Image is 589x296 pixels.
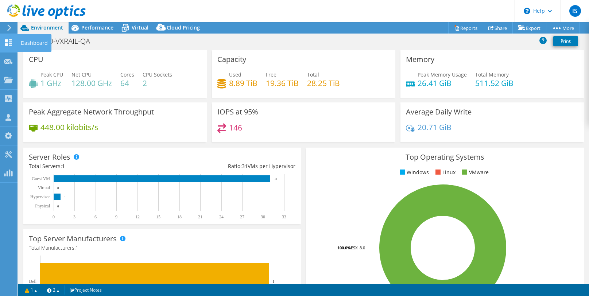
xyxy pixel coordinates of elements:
h4: 448.00 kilobits/s [40,123,98,131]
h4: 19.36 TiB [266,79,299,87]
span: Used [229,71,241,78]
tspan: 100.0% [337,245,351,250]
h4: 146 [229,124,242,132]
text: 27 [240,214,244,219]
h3: Capacity [217,55,246,63]
h3: IOPS at 95% [217,108,258,116]
span: 31 [242,163,248,170]
span: Cores [120,71,134,78]
span: Performance [81,24,113,31]
h3: Server Roles [29,153,70,161]
a: Export [512,22,546,34]
span: Peak CPU [40,71,63,78]
h1: OTORIO-VXRAIL-QA [24,37,101,45]
text: 30 [261,214,265,219]
span: CPU Sockets [143,71,172,78]
text: 18 [177,214,182,219]
span: 1 [62,163,65,170]
text: 0 [57,205,59,208]
span: Cloud Pricing [167,24,200,31]
h4: 20.71 GiB [418,123,452,131]
text: 0 [53,214,55,219]
text: Hypervisor [30,194,50,199]
text: 0 [57,186,59,190]
h4: 2 [143,79,172,87]
text: 9 [115,214,117,219]
text: Guest VM [32,176,50,181]
h3: Peak Aggregate Network Throughput [29,108,154,116]
text: Physical [35,203,50,209]
span: Total Memory [475,71,509,78]
h3: Average Daily Write [406,108,472,116]
h4: 1 GHz [40,79,63,87]
li: Windows [398,168,429,176]
h3: Memory [406,55,434,63]
span: Free [266,71,276,78]
span: Peak Memory Usage [418,71,467,78]
h3: Top Operating Systems [311,153,578,161]
h4: Total Manufacturers: [29,244,295,252]
a: Print [553,36,578,46]
span: Net CPU [71,71,92,78]
span: IS [569,5,581,17]
div: Total Servers: [29,162,162,170]
a: More [546,22,580,34]
h4: 128.00 GHz [71,79,112,87]
svg: \n [524,8,530,14]
span: Environment [31,24,63,31]
h4: 64 [120,79,134,87]
a: Reports [448,22,483,34]
div: Dashboard [17,34,51,52]
text: Dell [29,279,36,284]
h4: 8.89 TiB [229,79,257,87]
span: Total [307,71,319,78]
h3: CPU [29,55,43,63]
text: Virtual [38,185,50,190]
text: 6 [94,214,97,219]
span: Virtual [132,24,148,31]
a: 1 [20,285,42,295]
h3: Top Server Manufacturers [29,235,117,243]
text: 15 [156,214,160,219]
a: Project Notes [64,285,107,295]
li: VMware [460,168,489,176]
li: Linux [434,168,456,176]
text: 12 [135,214,140,219]
tspan: ESXi 8.0 [351,245,365,250]
text: 1 [272,279,275,284]
text: 33 [282,214,286,219]
a: 2 [42,285,65,295]
a: Share [483,22,513,34]
text: 3 [73,214,75,219]
h4: 28.25 TiB [307,79,340,87]
h4: 511.52 GiB [475,79,514,87]
h4: 26.41 GiB [418,79,467,87]
text: 21 [198,214,202,219]
text: 31 [274,177,277,181]
text: 24 [219,214,224,219]
div: Ratio: VMs per Hypervisor [162,162,296,170]
span: 1 [75,244,78,251]
text: 1 [64,195,66,199]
